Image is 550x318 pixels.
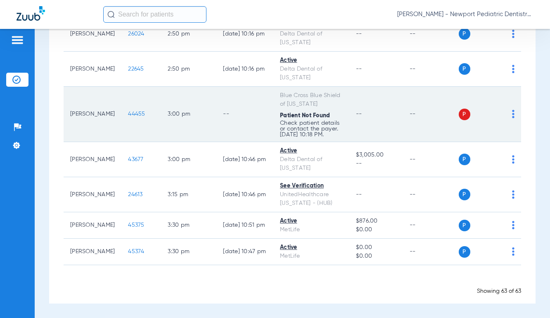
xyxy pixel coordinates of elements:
td: [DATE] 10:46 PM [216,177,273,212]
img: group-dot-blue.svg [512,155,514,164]
span: 45375 [128,222,144,228]
td: [DATE] 10:46 PM [216,142,273,177]
p: Check patient details or contact the payer. [DATE] 10:18 PM. [280,120,343,138]
td: [PERSON_NAME] [64,17,121,52]
td: -- [403,142,459,177]
img: group-dot-blue.svg [512,247,514,256]
span: -- [356,66,362,72]
span: $876.00 [356,217,396,225]
td: 2:50 PM [161,17,216,52]
img: group-dot-blue.svg [512,65,514,73]
span: [PERSON_NAME] - Newport Pediatric Dentistry [397,10,533,19]
iframe: Chat Widget [509,278,550,318]
td: 3:00 PM [161,87,216,142]
div: See Verification [280,182,343,190]
img: Search Icon [107,11,115,18]
td: 3:15 PM [161,177,216,212]
td: 3:30 PM [161,239,216,265]
span: $0.00 [356,252,396,261]
span: P [459,28,470,40]
td: -- [403,52,459,87]
td: -- [403,212,459,239]
span: $0.00 [356,243,396,252]
span: -- [356,192,362,197]
td: 2:50 PM [161,52,216,87]
div: Active [280,147,343,155]
span: 43677 [128,157,143,162]
td: -- [403,177,459,212]
td: -- [216,87,273,142]
td: -- [403,17,459,52]
div: Active [280,243,343,252]
img: group-dot-blue.svg [512,110,514,118]
div: MetLife [280,252,343,261]
span: P [459,246,470,258]
td: [DATE] 10:47 PM [216,239,273,265]
span: P [459,154,470,165]
td: [PERSON_NAME] [64,177,121,212]
span: 24613 [128,192,142,197]
input: Search for patients [103,6,206,23]
span: -- [356,159,396,168]
img: hamburger-icon [11,35,24,45]
img: Zuub Logo [17,6,45,21]
span: P [459,63,470,75]
div: Blue Cross Blue Shield of [US_STATE] [280,91,343,109]
span: 26024 [128,31,144,37]
td: [DATE] 10:16 PM [216,52,273,87]
td: [DATE] 10:16 PM [216,17,273,52]
td: [PERSON_NAME] [64,239,121,265]
span: $3,005.00 [356,151,396,159]
span: P [459,189,470,200]
td: [PERSON_NAME] [64,212,121,239]
img: group-dot-blue.svg [512,190,514,199]
span: 44455 [128,111,145,117]
td: -- [403,87,459,142]
td: [PERSON_NAME] [64,142,121,177]
div: MetLife [280,225,343,234]
span: -- [356,111,362,117]
span: Showing 63 of 63 [477,288,521,294]
img: group-dot-blue.svg [512,30,514,38]
div: Delta Dental of [US_STATE] [280,65,343,82]
span: -- [356,31,362,37]
span: P [459,109,470,120]
div: Active [280,56,343,65]
td: [DATE] 10:51 PM [216,212,273,239]
div: Delta Dental of [US_STATE] [280,155,343,173]
span: P [459,220,470,231]
div: Active [280,217,343,225]
span: 45374 [128,249,144,254]
td: [PERSON_NAME] [64,87,121,142]
td: [PERSON_NAME] [64,52,121,87]
td: -- [403,239,459,265]
div: Delta Dental of [US_STATE] [280,30,343,47]
span: $0.00 [356,225,396,234]
span: 22645 [128,66,144,72]
div: UnitedHealthcare [US_STATE] - (HUB) [280,190,343,208]
td: 3:30 PM [161,212,216,239]
img: group-dot-blue.svg [512,221,514,229]
span: Patient Not Found [280,113,330,119]
td: 3:00 PM [161,142,216,177]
